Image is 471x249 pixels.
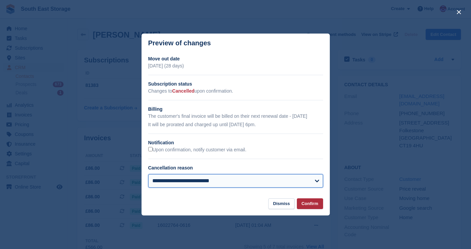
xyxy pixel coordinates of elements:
p: Preview of changes [148,39,211,47]
p: It will be prorated and charged up until [DATE] 6pm. [148,121,323,128]
label: Upon confirmation, notify customer via email. [148,147,246,153]
span: Cancelled [172,88,194,94]
h2: Move out date [148,55,323,62]
h2: Notification [148,139,323,146]
button: Dismiss [268,198,295,209]
p: [DATE] (28 days) [148,62,323,69]
p: The customer's final invoice will be billed on their next renewal date - [DATE] [148,113,323,120]
h2: Billing [148,106,323,113]
button: Confirm [297,198,323,209]
input: Upon confirmation, notify customer via email. [148,147,153,151]
p: Changes to upon confirmation. [148,88,323,95]
button: close [454,7,464,17]
label: Cancellation reason [148,165,193,170]
h2: Subscription status [148,81,323,88]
